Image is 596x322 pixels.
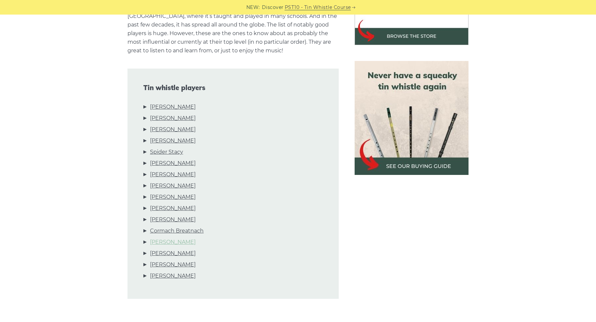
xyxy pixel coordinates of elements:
a: [PERSON_NAME] [150,125,196,134]
img: tin whistle buying guide [355,61,469,175]
a: [PERSON_NAME] [150,136,196,145]
a: [PERSON_NAME] [150,103,196,111]
span: NEW: [246,4,260,11]
a: [PERSON_NAME] [150,204,196,213]
a: [PERSON_NAME] [150,170,196,179]
a: [PERSON_NAME] [150,249,196,258]
a: [PERSON_NAME] [150,272,196,280]
a: [PERSON_NAME] [150,238,196,246]
a: [PERSON_NAME] [150,260,196,269]
a: [PERSON_NAME] [150,159,196,168]
a: [PERSON_NAME] [150,193,196,201]
a: Cormach Breatnach [150,227,204,235]
a: PST10 - Tin Whistle Course [285,4,351,11]
a: [PERSON_NAME] [150,182,196,190]
a: Spider Stacy [150,148,183,156]
p: The tin whistle became very popular over the last century, especially in the [GEOGRAPHIC_DATA], w... [127,3,339,55]
span: Tin whistle players [143,84,323,92]
a: [PERSON_NAME] [150,215,196,224]
a: [PERSON_NAME] [150,114,196,123]
span: Discover [262,4,284,11]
